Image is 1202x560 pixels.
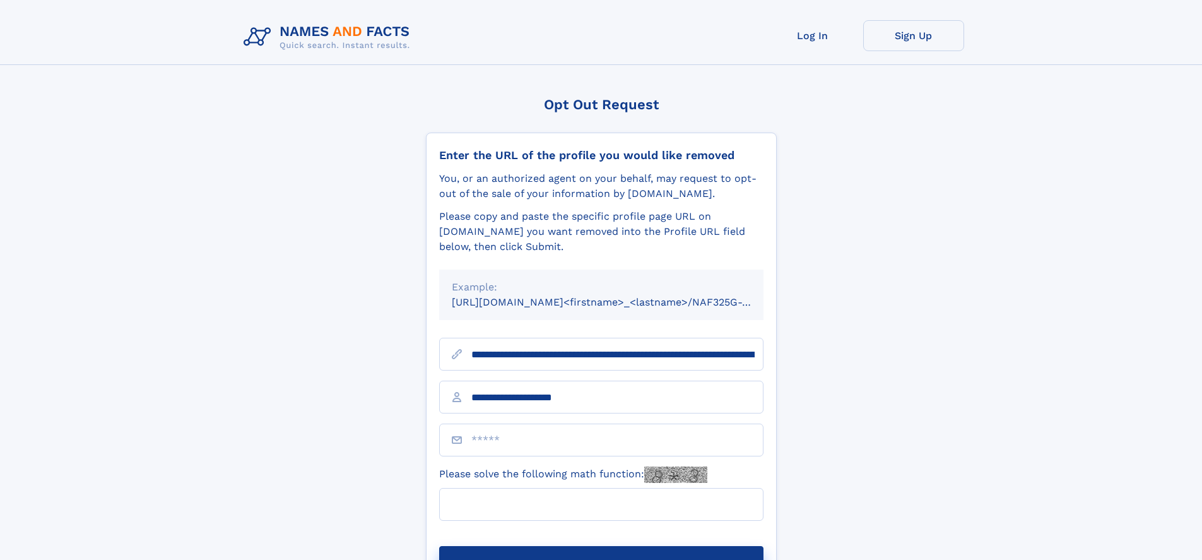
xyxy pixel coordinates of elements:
[439,209,763,254] div: Please copy and paste the specific profile page URL on [DOMAIN_NAME] you want removed into the Pr...
[439,467,707,483] label: Please solve the following math function:
[439,171,763,201] div: You, or an authorized agent on your behalf, may request to opt-out of the sale of your informatio...
[762,20,863,51] a: Log In
[426,97,777,112] div: Opt Out Request
[452,296,787,308] small: [URL][DOMAIN_NAME]<firstname>_<lastname>/NAF325G-xxxxxxxx
[439,148,763,162] div: Enter the URL of the profile you would like removed
[452,280,751,295] div: Example:
[863,20,964,51] a: Sign Up
[239,20,420,54] img: Logo Names and Facts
